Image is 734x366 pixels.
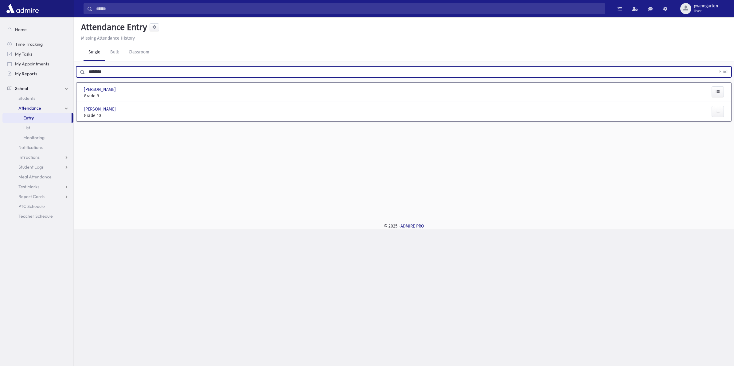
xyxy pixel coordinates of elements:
span: Notifications [18,145,43,150]
span: Monitoring [23,135,45,140]
span: Infractions [18,154,40,160]
a: Monitoring [2,133,73,142]
span: My Tasks [15,51,32,57]
span: My Reports [15,71,37,76]
button: Find [716,67,731,77]
span: [PERSON_NAME] [84,86,117,93]
div: © 2025 - [84,223,724,229]
a: Students [2,93,73,103]
span: PTC Schedule [18,204,45,209]
a: Attendance [2,103,73,113]
a: Bulk [105,44,124,61]
h5: Attendance Entry [79,22,147,33]
span: Test Marks [18,184,39,189]
img: AdmirePro [5,2,40,15]
span: Student Logs [18,164,44,170]
span: Entry [23,115,34,121]
span: Time Tracking [15,41,43,47]
span: Grade 9 [84,93,185,99]
span: Students [18,95,35,101]
a: My Reports [2,69,73,79]
span: pweingarten [694,4,718,9]
span: Report Cards [18,194,45,199]
u: Missing Attendance History [81,36,135,41]
span: Meal Attendance [18,174,52,180]
span: Home [15,27,27,32]
span: [PERSON_NAME] [84,106,117,112]
a: Single [84,44,105,61]
a: Entry [2,113,72,123]
a: Meal Attendance [2,172,73,182]
span: Attendance [18,105,41,111]
a: Notifications [2,142,73,152]
span: Teacher Schedule [18,213,53,219]
a: Home [2,25,73,34]
span: User [694,9,718,14]
a: Test Marks [2,182,73,192]
span: School [15,86,28,91]
a: List [2,123,73,133]
a: Student Logs [2,162,73,172]
a: Time Tracking [2,39,73,49]
a: My Appointments [2,59,73,69]
a: ADMIRE PRO [400,224,424,229]
span: Grade 10 [84,112,185,119]
span: List [23,125,30,130]
a: My Tasks [2,49,73,59]
input: Search [92,3,605,14]
a: PTC Schedule [2,201,73,211]
a: Missing Attendance History [79,36,135,41]
a: School [2,84,73,93]
span: My Appointments [15,61,49,67]
a: Infractions [2,152,73,162]
a: Teacher Schedule [2,211,73,221]
a: Classroom [124,44,154,61]
a: Report Cards [2,192,73,201]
